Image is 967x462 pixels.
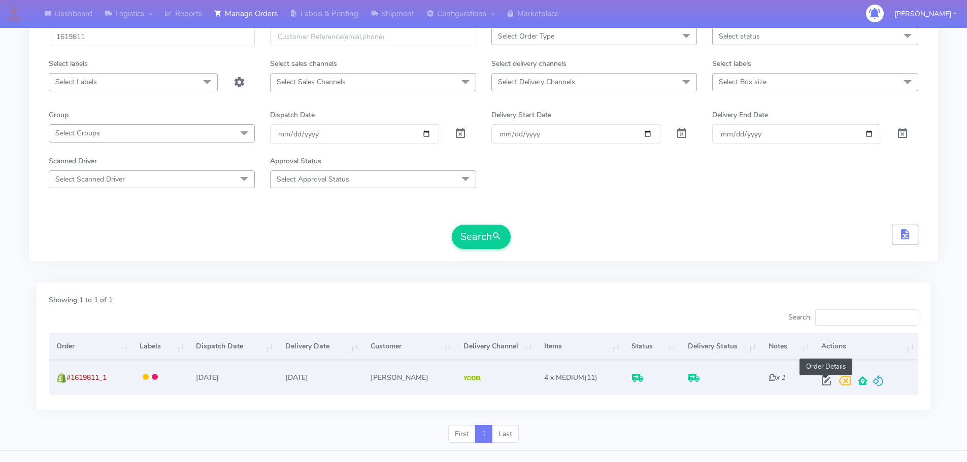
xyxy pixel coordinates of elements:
input: Search: [815,309,918,326]
input: Customer Reference(email,phone) [270,27,476,46]
td: [DATE] [278,360,363,394]
th: Dispatch Date: activate to sort column ascending [188,333,277,360]
span: Select Scanned Driver [55,174,125,184]
th: Order: activate to sort column ascending [49,333,132,360]
span: (11) [544,373,597,382]
th: Labels: activate to sort column ascending [132,333,188,360]
label: Select delivery channels [491,58,566,69]
span: Select Box size [719,77,766,87]
i: x 1 [769,373,785,382]
label: Delivery Start Date [491,110,551,120]
button: [PERSON_NAME] [887,4,964,24]
span: Select Groups [55,128,100,138]
span: Select Order Type [498,31,554,41]
img: Yodel [463,376,481,381]
span: #1619811_1 [66,373,107,382]
label: Scanned Driver [49,156,97,166]
th: Delivery Date: activate to sort column ascending [278,333,363,360]
th: Notes: activate to sort column ascending [760,333,813,360]
span: Select Labels [55,77,97,87]
label: Dispatch Date [270,110,315,120]
label: Delivery End Date [712,110,768,120]
span: Select Sales Channels [277,77,346,87]
th: Items: activate to sort column ascending [537,333,624,360]
label: Select sales channels [270,58,337,69]
label: Select labels [712,58,751,69]
span: Select Approval Status [277,174,349,184]
td: [PERSON_NAME] [362,360,455,394]
span: Select status [719,31,760,41]
button: Search [452,225,511,249]
span: Select Delivery Channels [498,77,575,87]
th: Delivery Status: activate to sort column ascending [680,333,760,360]
th: Customer: activate to sort column ascending [362,333,455,360]
span: 4 x MEDIUM [544,373,584,382]
input: Order Id [49,27,255,46]
label: Showing 1 to 1 of 1 [49,295,113,305]
label: Group [49,110,69,120]
img: shopify.png [56,373,66,383]
label: Approval Status [270,156,321,166]
td: [DATE] [188,360,277,394]
label: Select labels [49,58,88,69]
th: Delivery Channel: activate to sort column ascending [456,333,537,360]
th: Status: activate to sort column ascending [624,333,680,360]
a: 1 [475,425,492,443]
label: Search: [788,309,918,326]
th: Actions: activate to sort column ascending [814,333,918,360]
